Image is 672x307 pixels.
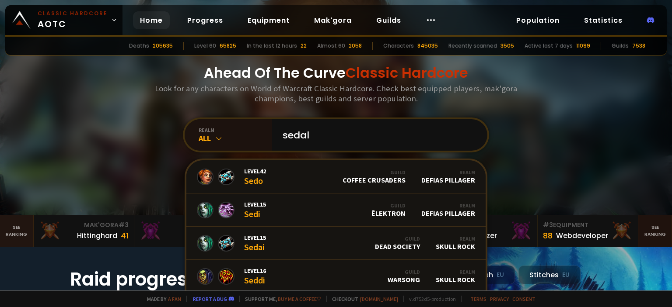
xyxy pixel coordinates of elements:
[119,221,129,229] span: # 3
[186,260,486,293] a: Level16SeddiGuildWarsongRealmSkull Rock
[383,42,414,50] div: Characters
[375,235,420,251] div: Dead Society
[77,230,117,241] div: Hittinghard
[388,269,420,275] div: Guild
[142,296,181,302] span: Made by
[244,234,266,252] div: Sedai
[193,296,227,302] a: Report a bug
[140,221,229,230] div: Mak'Gora
[490,296,509,302] a: Privacy
[153,42,173,50] div: 205635
[343,169,406,184] div: Coffee Crusaders
[38,10,108,31] span: AOTC
[556,230,608,241] div: Webdeveloper
[244,167,266,175] span: Level 42
[632,42,645,50] div: 7538
[436,235,475,242] div: Realm
[38,10,108,17] small: Classic Hardcore
[538,215,638,247] a: #3Equipment88Webdeveloper
[39,221,129,230] div: Mak'Gora
[543,230,553,241] div: 88
[186,160,486,193] a: Level42SedoGuildCoffee CrusadersRealmDefias Pillager
[371,202,406,209] div: Guild
[133,11,170,29] a: Home
[369,11,408,29] a: Guilds
[349,42,362,50] div: 2058
[388,269,420,284] div: Warsong
[239,296,321,302] span: Support me,
[436,235,475,251] div: Skull Rock
[199,133,272,143] div: All
[543,221,553,229] span: # 3
[244,167,266,186] div: Sedo
[220,42,236,50] div: 65825
[34,215,134,247] a: Mak'Gora#3Hittinghard41
[278,296,321,302] a: Buy me a coffee
[244,267,266,286] div: Seddi
[317,42,345,50] div: Almost 60
[5,5,122,35] a: Classic HardcoreAOTC
[500,42,514,50] div: 3505
[509,11,567,29] a: Population
[186,227,486,260] a: Level15SedaiGuildDead SocietyRealmSkull Rock
[543,221,633,230] div: Equipment
[326,296,398,302] span: Checkout
[168,296,181,302] a: a fan
[525,42,573,50] div: Active last 7 days
[403,296,456,302] span: v. d752d5 - production
[371,202,406,217] div: Êlektron
[375,235,420,242] div: Guild
[247,42,297,50] div: In the last 12 hours
[343,169,406,176] div: Guild
[180,11,230,29] a: Progress
[199,127,272,133] div: realm
[577,11,630,29] a: Statistics
[436,269,475,284] div: Skull Rock
[244,200,266,219] div: Sedi
[129,42,149,50] div: Deaths
[301,42,307,50] div: 22
[448,42,497,50] div: Recently scanned
[470,296,486,302] a: Terms
[70,266,245,293] h1: Raid progress
[512,296,535,302] a: Consent
[421,202,475,209] div: Realm
[186,193,486,227] a: Level15SediGuildÊlektronRealmDefias Pillager
[244,267,266,275] span: Level 16
[244,234,266,241] span: Level 15
[576,42,590,50] div: 11099
[612,42,629,50] div: Guilds
[307,11,359,29] a: Mak'gora
[421,169,475,176] div: Realm
[562,271,570,279] small: EU
[151,83,521,103] h3: Look for any characters on World of Warcraft Classic Hardcore. Check best equipped players, mak'g...
[134,215,235,247] a: Mak'Gora#2Rivench100
[121,230,129,241] div: 41
[241,11,297,29] a: Equipment
[360,296,398,302] a: [DOMAIN_NAME]
[194,42,216,50] div: Level 60
[436,269,475,275] div: Realm
[244,200,266,208] span: Level 15
[497,271,504,279] small: EU
[638,215,672,247] a: Seeranking
[421,202,475,217] div: Defias Pillager
[518,266,581,284] div: Stitches
[421,169,475,184] div: Defias Pillager
[417,42,438,50] div: 845035
[277,119,477,151] input: Search a character...
[346,63,468,83] span: Classic Hardcore
[204,62,468,83] h1: Ahead Of The Curve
